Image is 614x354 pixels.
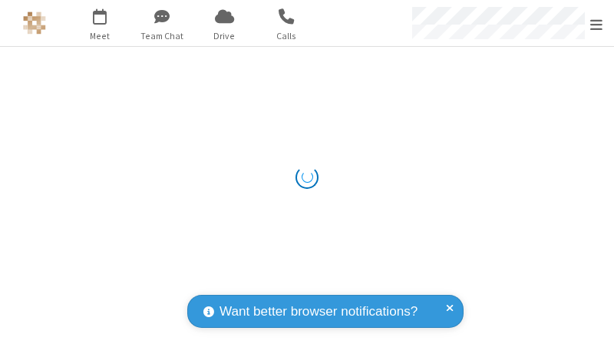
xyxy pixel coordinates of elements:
span: Drive [196,29,253,43]
span: Want better browser notifications? [220,302,418,322]
span: Team Chat [134,29,191,43]
span: Meet [71,29,129,43]
img: Astra [23,12,46,35]
span: Calls [258,29,315,43]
